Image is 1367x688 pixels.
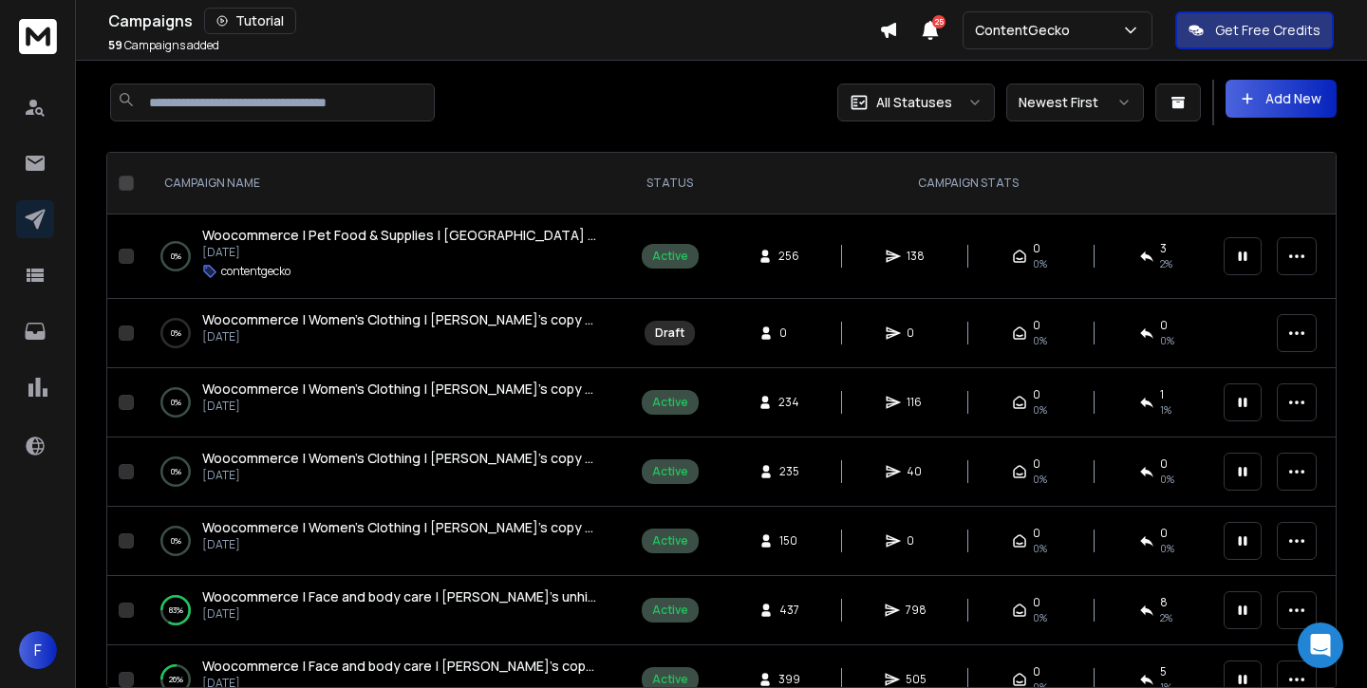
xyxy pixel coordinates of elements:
[652,249,688,264] div: Active
[1033,402,1047,418] span: 0%
[616,153,723,214] th: STATUS
[202,518,803,536] span: Woocommerce | Women's Clothing | [PERSON_NAME]'s copy v1 | [GEOGRAPHIC_DATA] | [DATE]
[19,631,57,669] button: F
[655,325,684,341] div: Draft
[1033,387,1040,402] span: 0
[778,672,800,687] span: 399
[723,153,1212,214] th: CAMPAIGN STATS
[652,464,688,479] div: Active
[779,325,798,341] span: 0
[202,587,597,606] a: Woocommerce | Face and body care | [PERSON_NAME]'s unhinged copy | [GEOGRAPHIC_DATA] | [DATE]
[1033,241,1040,256] span: 0
[652,533,688,549] div: Active
[202,226,805,244] span: Woocommerce | Pet Food & Supplies | [GEOGRAPHIC_DATA] | Eerik's unhinged, shorter | [DATE]
[1033,256,1047,271] span: 0%
[932,15,946,28] span: 25
[906,672,927,687] span: 505
[1160,241,1167,256] span: 3
[1033,541,1047,556] span: 0%
[1160,541,1174,556] span: 0%
[141,507,616,576] td: 0%Woocommerce | Women's Clothing | [PERSON_NAME]'s copy v1 | [GEOGRAPHIC_DATA] | [DATE][DATE]
[1160,526,1168,541] span: 0
[1033,333,1047,348] span: 0%
[907,395,926,410] span: 116
[108,38,219,53] p: Campaigns added
[652,672,688,687] div: Active
[108,8,879,34] div: Campaigns
[907,533,926,549] span: 0
[1160,402,1171,418] span: 1 %
[141,299,616,368] td: 0%Woocommerce | Women's Clothing | [PERSON_NAME]'s copy V4 | [GEOGRAPHIC_DATA] | [DATE][DATE]
[202,226,597,245] a: Woocommerce | Pet Food & Supplies | [GEOGRAPHIC_DATA] | Eerik's unhinged, shorter | [DATE]
[202,399,597,414] p: [DATE]
[171,247,181,266] p: 0 %
[202,468,597,483] p: [DATE]
[169,601,183,620] p: 83 %
[1033,526,1040,541] span: 0
[1033,318,1040,333] span: 0
[171,324,181,343] p: 0 %
[1298,623,1343,668] div: Open Intercom Messenger
[141,437,616,507] td: 0%Woocommerce | Women's Clothing | [PERSON_NAME]'s copy v2 | [GEOGRAPHIC_DATA] | [DATE][DATE]
[1033,595,1040,610] span: 0
[778,249,799,264] span: 256
[202,380,597,399] a: Woocommerce | Women's Clothing | [PERSON_NAME]'s copy v3 | [GEOGRAPHIC_DATA] | [DATE]
[202,518,597,537] a: Woocommerce | Women's Clothing | [PERSON_NAME]'s copy v1 | [GEOGRAPHIC_DATA] | [DATE]
[652,395,688,410] div: Active
[652,603,688,618] div: Active
[907,249,926,264] span: 138
[779,533,798,549] span: 150
[1160,610,1172,625] span: 2 %
[907,464,926,479] span: 40
[202,329,597,344] p: [DATE]
[202,245,597,260] p: [DATE]
[1160,472,1174,487] span: 0 %
[202,449,805,467] span: Woocommerce | Women's Clothing | [PERSON_NAME]'s copy v2 | [GEOGRAPHIC_DATA] | [DATE]
[202,380,805,398] span: Woocommerce | Women's Clothing | [PERSON_NAME]'s copy v3 | [GEOGRAPHIC_DATA] | [DATE]
[1033,664,1040,679] span: 0
[204,8,296,34] button: Tutorial
[779,464,799,479] span: 235
[779,603,799,618] span: 437
[202,657,799,675] span: Woocommerce | Face and body care | [PERSON_NAME]'s copy | [GEOGRAPHIC_DATA] | [DATE]
[876,93,952,112] p: All Statuses
[141,214,616,299] td: 0%Woocommerce | Pet Food & Supplies | [GEOGRAPHIC_DATA] | Eerik's unhinged, shorter | [DATE][DATE...
[1033,472,1047,487] span: 0%
[906,603,927,618] span: 798
[202,449,597,468] a: Woocommerce | Women's Clothing | [PERSON_NAME]'s copy v2 | [GEOGRAPHIC_DATA] | [DATE]
[1160,318,1168,333] span: 0
[1226,80,1337,118] button: Add New
[171,462,181,481] p: 0 %
[1160,664,1167,679] span: 5
[108,37,122,53] span: 59
[1033,456,1040,472] span: 0
[202,587,861,605] span: Woocommerce | Face and body care | [PERSON_NAME]'s unhinged copy | [GEOGRAPHIC_DATA] | [DATE]
[202,657,597,676] a: Woocommerce | Face and body care | [PERSON_NAME]'s copy | [GEOGRAPHIC_DATA] | [DATE]
[1160,387,1164,402] span: 1
[1215,21,1320,40] p: Get Free Credits
[202,310,597,329] a: Woocommerce | Women's Clothing | [PERSON_NAME]'s copy V4 | [GEOGRAPHIC_DATA] | [DATE]
[171,531,181,550] p: 0 %
[1175,11,1334,49] button: Get Free Credits
[141,368,616,437] td: 0%Woocommerce | Women's Clothing | [PERSON_NAME]'s copy v3 | [GEOGRAPHIC_DATA] | [DATE][DATE]
[202,606,597,622] p: [DATE]
[1033,610,1047,625] span: 0%
[975,21,1077,40] p: ContentGecko
[221,264,290,279] p: contentgecko
[1160,456,1168,472] span: 0
[202,310,807,328] span: Woocommerce | Women's Clothing | [PERSON_NAME]'s copy V4 | [GEOGRAPHIC_DATA] | [DATE]
[778,395,799,410] span: 234
[1006,84,1144,121] button: Newest First
[202,537,597,552] p: [DATE]
[1160,595,1168,610] span: 8
[141,576,616,645] td: 83%Woocommerce | Face and body care | [PERSON_NAME]'s unhinged copy | [GEOGRAPHIC_DATA] | [DATE][...
[171,393,181,412] p: 0 %
[141,153,616,214] th: CAMPAIGN NAME
[1160,333,1174,348] span: 0%
[907,325,926,341] span: 0
[1160,256,1172,271] span: 2 %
